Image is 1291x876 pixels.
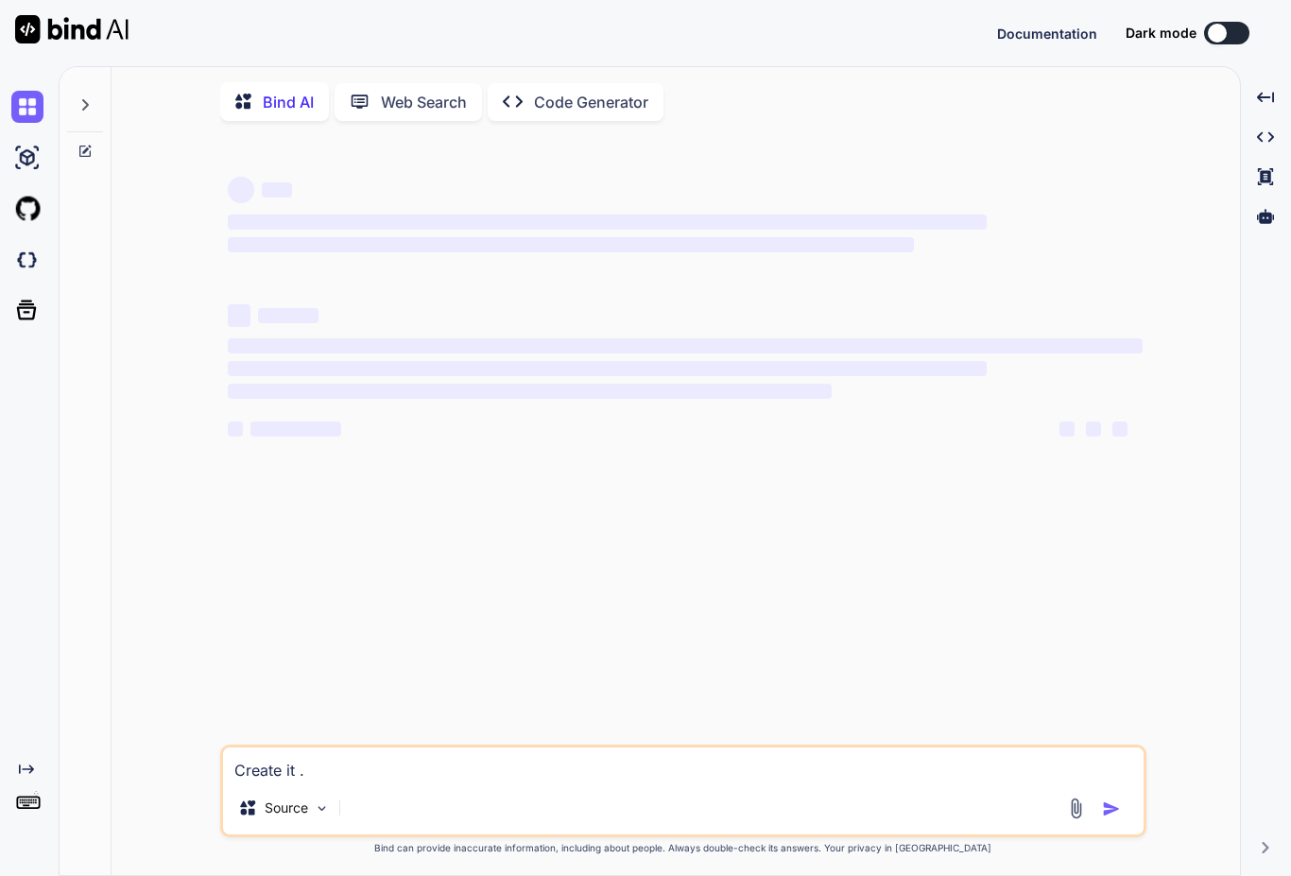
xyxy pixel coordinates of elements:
[228,384,832,399] span: ‌
[11,142,43,174] img: ai-studio
[262,182,292,198] span: ‌
[250,421,341,437] span: ‌
[381,91,467,113] p: Web Search
[997,26,1097,42] span: Documentation
[997,24,1097,43] button: Documentation
[1059,421,1075,437] span: ‌
[263,91,314,113] p: Bind AI
[1102,799,1121,818] img: icon
[1086,421,1101,437] span: ‌
[228,304,250,327] span: ‌
[265,799,308,817] p: Source
[1112,421,1127,437] span: ‌
[15,15,129,43] img: Bind AI
[11,244,43,276] img: darkCloudIdeIcon
[228,421,243,437] span: ‌
[228,338,1143,353] span: ‌
[11,91,43,123] img: chat
[314,800,330,816] img: Pick Models
[228,177,254,203] span: ‌
[223,747,1144,782] textarea: Create it .
[11,193,43,225] img: githubLight
[228,361,987,376] span: ‌
[228,215,987,230] span: ‌
[1126,24,1196,43] span: Dark mode
[258,308,318,323] span: ‌
[1065,798,1087,819] img: attachment
[220,841,1146,855] p: Bind can provide inaccurate information, including about people. Always double-check its answers....
[228,237,914,252] span: ‌
[534,91,648,113] p: Code Generator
